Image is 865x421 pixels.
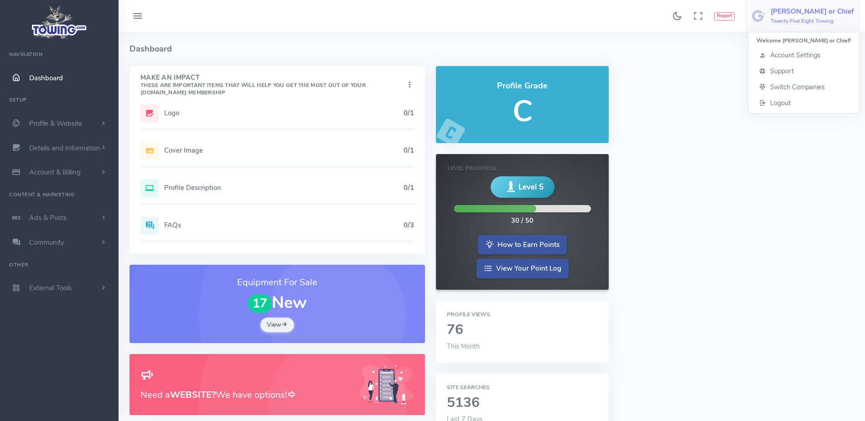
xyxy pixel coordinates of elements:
[164,147,404,154] h5: Cover Image
[164,109,404,117] h5: Logo
[770,82,825,92] span: Switch Companies
[748,95,859,111] a: Logout
[29,3,90,41] img: logo
[447,395,598,411] h2: 5136
[140,294,414,313] h1: New
[248,294,272,313] span: 17
[770,67,794,76] span: Support
[404,109,414,117] h5: 0/1
[29,144,100,153] span: Details and Information
[404,147,414,154] h5: 0/1
[714,12,735,21] button: Report
[170,389,216,401] b: WEBSITE?
[29,73,63,82] span: Dashboard
[756,38,851,44] h6: Welcome [PERSON_NAME] or Chief!
[260,318,294,332] a: View
[447,82,598,91] h4: Profile Grade
[129,32,822,66] h4: Dashboard
[447,385,598,390] h6: Site Searches
[447,165,597,171] h6: Level Progress
[404,221,414,229] h5: 0/3
[404,184,414,191] h5: 0/1
[770,51,820,60] span: Account Settings
[751,9,766,23] img: user-image
[771,18,854,24] h6: Twenty Five Eight Towing
[447,323,598,338] h2: 76
[511,216,534,226] div: 30 / 50
[29,238,64,247] span: Community
[140,82,366,96] small: These are important items that will help you get the most out of your [DOMAIN_NAME] Membership
[164,221,404,229] h5: FAQs
[140,276,414,289] h3: Equipment For Sale
[770,98,791,108] span: Logout
[29,119,82,128] span: Profile & Website
[29,168,81,177] span: Account & Billing
[359,365,414,405] img: Generic placeholder image
[140,388,348,402] h3: Need a We have options!
[748,47,859,63] a: Account Settings
[29,283,72,293] span: External Tools
[771,8,854,15] h5: [PERSON_NAME] or Chief
[447,312,598,318] h6: Profile Views
[478,235,567,255] a: How to Earn Points
[447,95,598,128] h5: C
[29,213,67,222] span: Ads & Posts
[164,184,404,191] h5: Profile Description
[477,259,569,278] a: View Your Point Log
[748,79,859,95] a: Switch Companies
[518,181,544,193] span: Level 5
[447,342,480,351] span: This Month
[140,74,405,96] h4: Make An Impact
[748,63,859,79] a: Support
